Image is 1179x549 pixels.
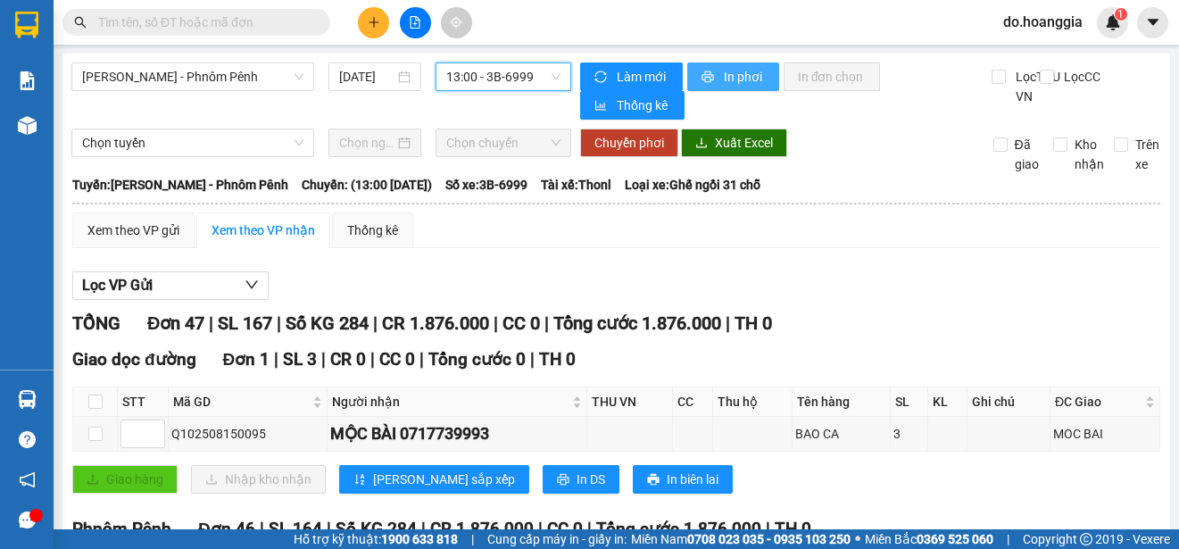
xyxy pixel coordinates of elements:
span: | [321,349,326,370]
span: Xuất Excel [715,133,773,153]
span: | [370,349,375,370]
img: warehouse-icon [18,390,37,409]
span: Thống kê [617,96,670,115]
div: Xem theo VP nhận [212,220,315,240]
span: Mã GD [173,392,309,412]
strong: 0369 525 060 [917,532,993,546]
span: | [544,312,549,334]
span: | [726,312,730,334]
button: In đơn chọn [784,62,881,91]
span: | [530,349,535,370]
span: CR 1.876.000 [430,519,534,539]
span: CR 0 [330,349,366,370]
span: TH 0 [735,312,772,334]
img: solution-icon [18,71,37,90]
span: In phơi [724,67,765,87]
span: Số KG 284 [286,312,369,334]
span: Giao dọc đường [72,349,196,370]
button: printerIn biên lai [633,465,733,494]
span: printer [647,473,660,487]
span: | [1007,529,1009,549]
span: | [538,519,543,539]
span: Lọc CC [1057,67,1103,87]
div: 3 [893,424,925,444]
span: Tổng cước 1.876.000 [596,519,761,539]
span: Đơn 47 [147,312,204,334]
span: notification [19,471,36,488]
span: printer [557,473,569,487]
th: CC [673,387,714,417]
button: printerIn DS [543,465,619,494]
span: aim [450,16,462,29]
span: Miền Bắc [865,529,993,549]
span: | [209,312,213,334]
span: 1 [1117,8,1124,21]
span: Tổng cước 1.876.000 [553,312,721,334]
b: Tuyến: [PERSON_NAME] - Phnôm Pênh [72,178,288,192]
span: Số KG 284 [336,519,417,539]
div: Q102508150095 [171,424,324,444]
span: | [494,312,498,334]
span: Người nhận [332,392,569,412]
button: caret-down [1137,7,1168,38]
span: Lọc VP Gửi [82,274,153,296]
span: | [274,349,278,370]
div: Xem theo VP gửi [87,220,179,240]
span: caret-down [1145,14,1161,30]
span: down [245,278,259,292]
button: syncLàm mới [580,62,683,91]
span: Hồ Chí Minh - Phnôm Pênh [82,63,303,90]
sup: 1 [1115,8,1127,21]
strong: 1900 633 818 [381,532,458,546]
span: | [327,519,331,539]
span: CC 0 [502,312,540,334]
span: bar-chart [594,99,610,113]
span: CC 0 [379,349,415,370]
span: SL 164 [269,519,322,539]
span: In biên lai [667,470,718,489]
span: TỔNG [72,312,120,334]
button: plus [358,7,389,38]
span: plus [368,16,380,29]
button: aim [441,7,472,38]
strong: 0708 023 035 - 0935 103 250 [687,532,851,546]
span: | [419,349,424,370]
span: | [587,519,592,539]
span: 13:00 - 3B-6999 [446,63,560,90]
button: downloadXuất Excel [681,129,787,157]
span: ĐC Giao [1055,392,1142,412]
span: | [373,312,378,334]
span: | [766,519,770,539]
span: copyright [1080,533,1092,545]
span: | [421,519,426,539]
span: Miền Nam [631,529,851,549]
img: logo-vxr [15,12,38,38]
span: printer [702,71,717,85]
span: | [471,529,474,549]
span: | [277,312,281,334]
span: file-add [409,16,421,29]
span: Cung cấp máy in - giấy in: [487,529,627,549]
input: 15/08/2025 [339,67,394,87]
span: Tài xế: Thonl [541,175,611,195]
button: file-add [400,7,431,38]
div: MỘC BÀI 0717739993 [330,421,584,446]
th: Tên hàng [793,387,891,417]
span: [PERSON_NAME] sắp xếp [373,470,515,489]
button: downloadNhập kho nhận [191,465,326,494]
button: bar-chartThống kê [580,91,685,120]
img: icon-new-feature [1105,14,1121,30]
span: Phnôm Pênh [72,519,171,539]
th: KL [928,387,967,417]
span: Hỗ trợ kỹ thuật: [294,529,458,549]
span: SL 3 [283,349,317,370]
span: TH 0 [539,349,576,370]
span: sort-ascending [353,473,366,487]
th: THU VN [587,387,673,417]
span: Chọn tuyến [82,129,303,156]
div: MOC BAI [1053,424,1157,444]
button: sort-ascending[PERSON_NAME] sắp xếp [339,465,529,494]
div: BAO CA [795,424,887,444]
th: SL [891,387,928,417]
span: Tổng cước 0 [428,349,526,370]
